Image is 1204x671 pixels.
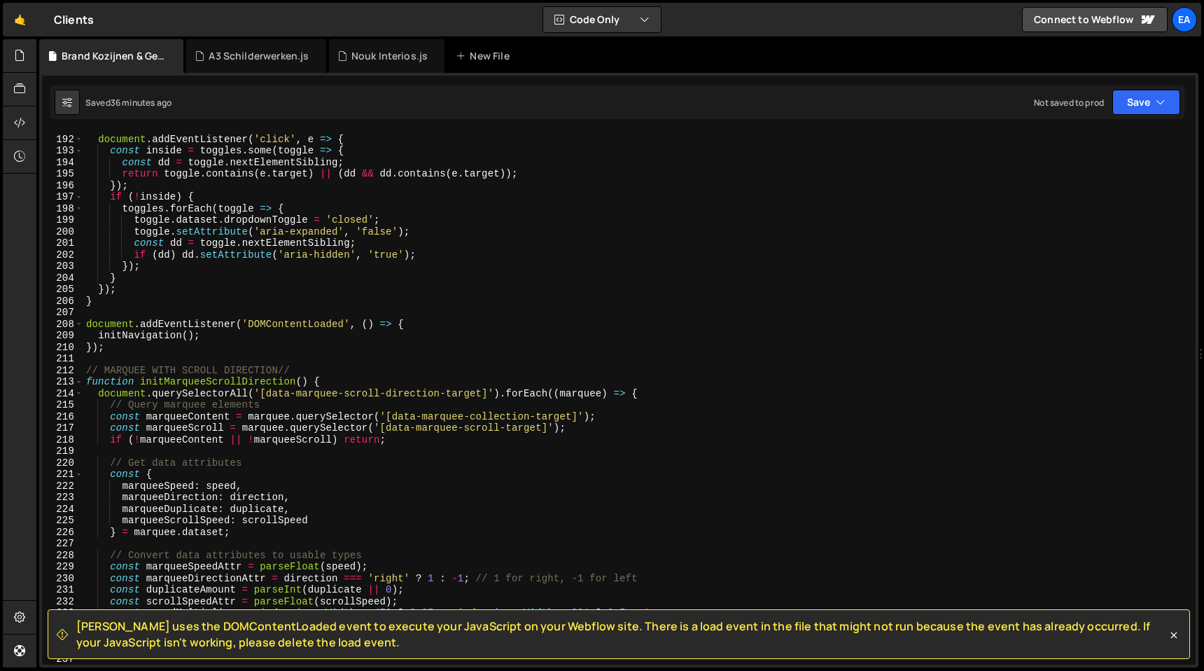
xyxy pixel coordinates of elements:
[42,296,83,307] div: 206
[42,330,83,342] div: 209
[42,411,83,423] div: 216
[42,607,83,619] div: 233
[42,480,83,492] div: 222
[42,342,83,354] div: 210
[3,3,37,36] a: 🤙
[42,261,83,272] div: 203
[42,492,83,504] div: 223
[42,630,83,642] div: 235
[42,191,83,203] div: 197
[42,376,83,388] div: 213
[42,203,83,215] div: 198
[76,618,1167,650] span: [PERSON_NAME] uses the DOMContentLoaded event to execute your JavaScript on your Webflow site. Th...
[351,49,428,63] div: Nouk Interios.js
[42,596,83,608] div: 232
[42,653,83,665] div: 237
[42,515,83,527] div: 225
[42,642,83,654] div: 236
[62,49,167,63] div: Brand Kozijnen & Geveltechnieken.js
[42,180,83,192] div: 196
[42,457,83,469] div: 220
[42,134,83,146] div: 192
[456,49,514,63] div: New File
[1034,97,1104,109] div: Not saved to prod
[42,272,83,284] div: 204
[42,168,83,180] div: 195
[1172,7,1197,32] a: Ea
[42,353,83,365] div: 211
[209,49,309,63] div: A3 Schilderwerken.js
[42,584,83,596] div: 231
[42,157,83,169] div: 194
[42,550,83,562] div: 228
[42,237,83,249] div: 201
[1112,90,1180,115] button: Save
[42,226,83,238] div: 200
[42,365,83,377] div: 212
[85,97,171,109] div: Saved
[42,145,83,157] div: 193
[54,11,94,28] div: Clients
[42,561,83,573] div: 229
[42,399,83,411] div: 215
[42,504,83,516] div: 224
[42,469,83,480] div: 221
[1022,7,1168,32] a: Connect to Webflow
[42,249,83,261] div: 202
[42,319,83,331] div: 208
[42,422,83,434] div: 217
[42,619,83,631] div: 234
[42,307,83,319] div: 207
[42,284,83,296] div: 205
[111,97,171,109] div: 36 minutes ago
[42,445,83,457] div: 219
[42,538,83,550] div: 227
[42,434,83,446] div: 218
[42,214,83,226] div: 199
[42,573,83,585] div: 230
[42,527,83,539] div: 226
[42,388,83,400] div: 214
[543,7,661,32] button: Code Only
